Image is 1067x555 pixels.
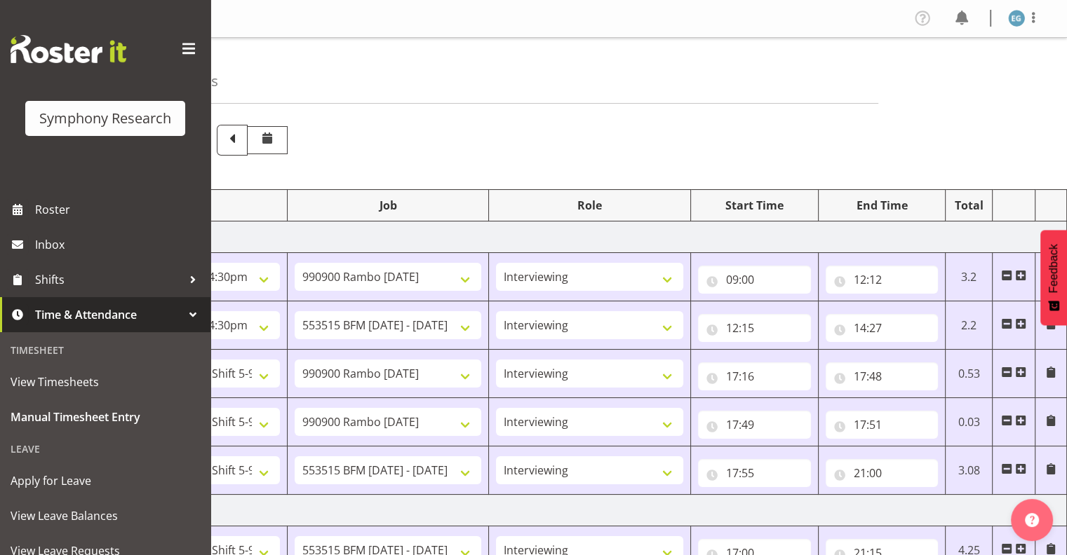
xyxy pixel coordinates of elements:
input: Click to select... [826,266,939,294]
td: [DATE] [86,495,1067,526]
td: 2.2 [946,301,993,350]
input: Click to select... [698,362,811,390]
span: Roster [35,199,203,220]
img: Rosterit website logo [11,35,126,63]
a: View Timesheets [4,364,207,399]
span: Feedback [1047,244,1060,293]
img: help-xxl-2.png [1025,513,1039,527]
span: Inbox [35,234,203,255]
div: End Time [826,197,939,214]
td: 3.08 [946,446,993,495]
td: [DATE] [86,221,1067,253]
span: Time & Attendance [35,304,182,325]
input: Click to select... [826,459,939,487]
input: Click to select... [698,459,811,487]
span: Manual Timesheet Entry [11,406,200,427]
input: Click to select... [698,314,811,342]
img: evelyn-gray1866.jpg [1008,10,1025,27]
div: Symphony Research [39,108,171,129]
span: View Timesheets [11,371,200,392]
input: Click to select... [698,411,811,439]
span: Apply for Leave [11,470,200,491]
a: Manual Timesheet Entry [4,399,207,434]
input: Click to select... [826,411,939,439]
td: 0.53 [946,350,993,398]
input: Click to select... [698,266,811,294]
input: Click to select... [826,314,939,342]
div: Job [295,197,482,214]
span: View Leave Balances [11,505,200,526]
span: Shifts [35,269,182,290]
div: Start Time [698,197,811,214]
div: Timesheet [4,336,207,364]
td: 3.2 [946,253,993,301]
div: Role [496,197,683,214]
div: Total [953,197,985,214]
a: View Leave Balances [4,498,207,533]
div: Leave [4,434,207,463]
button: Feedback - Show survey [1040,230,1067,325]
input: Click to select... [826,362,939,390]
td: 0.03 [946,398,993,446]
a: Apply for Leave [4,463,207,498]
